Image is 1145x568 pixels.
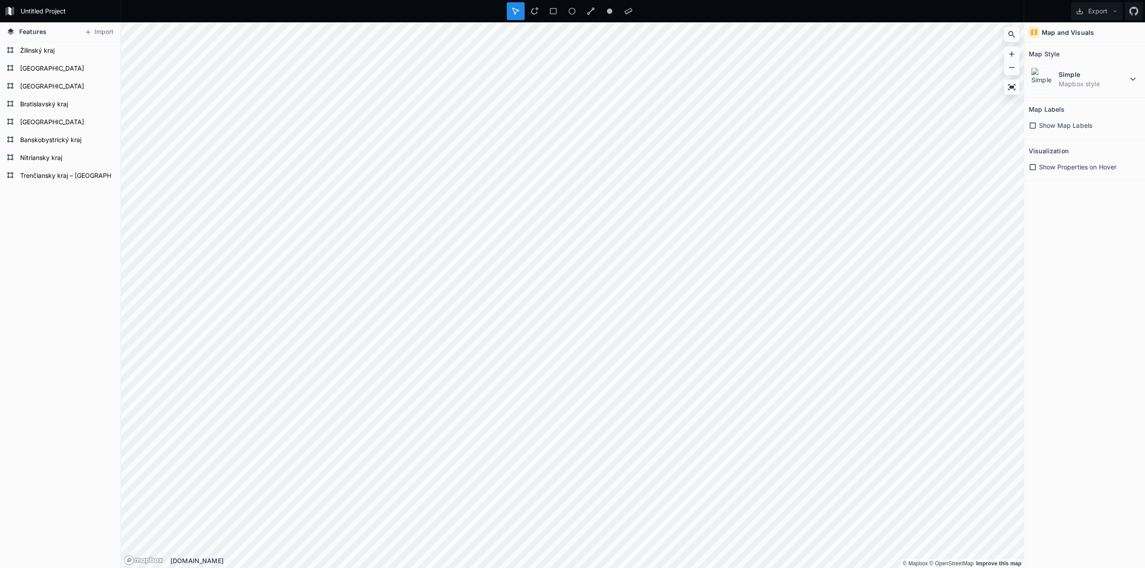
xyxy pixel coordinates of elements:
span: Show Map Labels [1039,121,1092,130]
img: Simple [1031,67,1054,91]
a: OpenStreetMap [929,560,974,567]
dd: Mapbox style [1059,79,1128,88]
a: Mapbox logo [124,555,163,565]
span: Show Properties on Hover [1039,162,1116,172]
h2: Map Style [1029,47,1060,61]
h2: Map Labels [1029,102,1064,116]
button: Export [1071,2,1123,20]
h2: Visualization [1029,144,1069,158]
span: Features [19,27,47,36]
h4: Map and Visuals [1042,28,1094,37]
button: Import [80,25,118,39]
a: Map feedback [976,560,1022,567]
div: [DOMAIN_NAME] [170,556,1024,565]
a: Mapbox [903,560,928,567]
dt: Simple [1059,70,1128,79]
